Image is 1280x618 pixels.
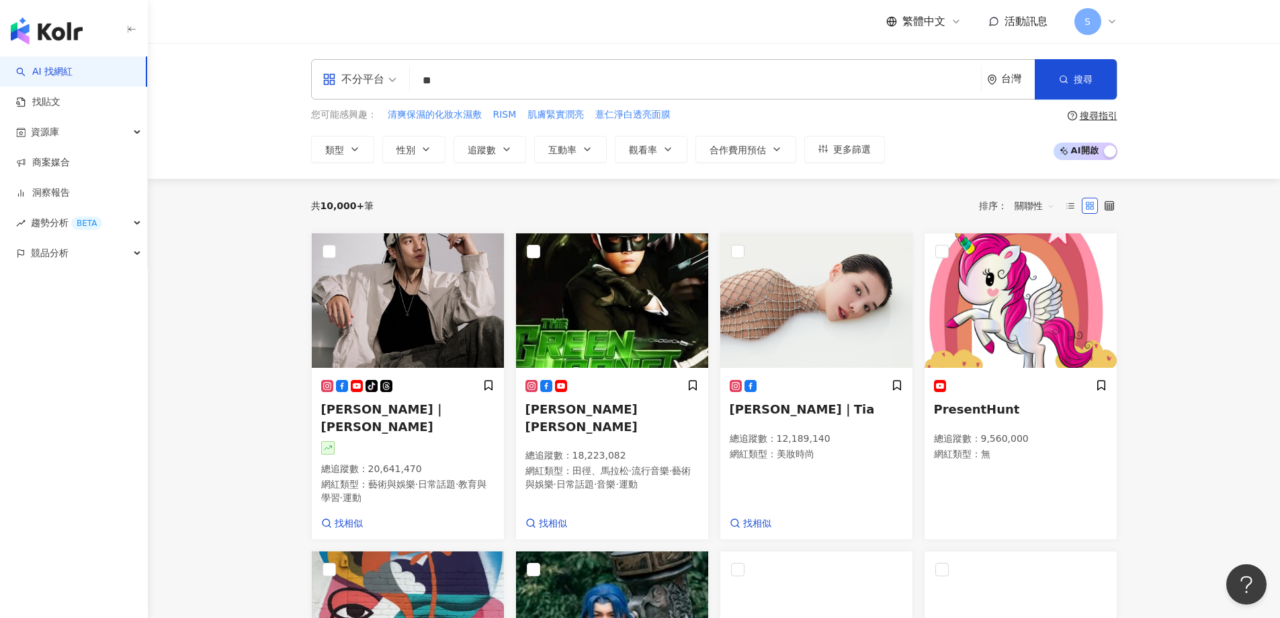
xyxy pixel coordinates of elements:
span: 更多篩選 [833,144,871,155]
p: 網紅類型 ： 無 [934,448,1107,461]
span: 趨勢分析 [31,208,102,238]
button: 合作費用預估 [695,136,796,163]
p: 網紅類型 ： [730,448,903,461]
span: 合作費用預估 [710,145,766,155]
span: 教育與學習 [321,479,487,503]
a: searchAI 找網紅 [16,65,73,79]
p: 總追蹤數 ： 18,223,082 [525,449,699,463]
img: KOL Avatar [516,233,708,368]
span: 追蹤數 [468,145,496,155]
span: 關聯性 [1015,195,1055,217]
span: · [669,465,672,476]
span: · [629,465,632,476]
span: 類型 [325,145,344,155]
span: 美妝時尚 [777,449,814,459]
button: 肌膚緊實潤亮 [527,108,585,122]
span: [PERSON_NAME]｜[PERSON_NAME] [321,402,445,433]
span: rise [16,219,26,228]
span: 觀看率 [629,145,657,155]
span: · [554,479,556,490]
a: 找貼文 [16,95,60,109]
span: 互動率 [548,145,577,155]
span: 10,000+ [321,200,365,211]
a: 洞察報告 [16,186,70,200]
p: 總追蹤數 ： 20,641,470 [321,463,495,476]
div: 排序： [979,195,1062,217]
span: · [594,479,597,490]
span: 找相似 [743,517,771,531]
span: 藝術與娛樂 [368,479,415,490]
span: · [456,479,458,490]
span: appstore [323,73,336,86]
span: 清爽保濕的化妝水濕敷 [388,108,482,122]
div: 台灣 [1001,73,1035,85]
span: RISM [493,108,517,122]
img: KOL Avatar [925,233,1117,368]
button: RISM [493,108,517,122]
div: 共 筆 [311,200,374,211]
button: 搜尋 [1035,59,1117,100]
a: KOL AvatarPresentHunt總追蹤數：9,560,000網紅類型：無 [924,233,1117,541]
span: environment [987,75,997,85]
span: 搜尋 [1074,74,1093,85]
span: question-circle [1068,111,1077,120]
span: 運動 [343,492,361,503]
button: 互動率 [534,136,607,163]
button: 類型 [311,136,374,163]
span: 找相似 [539,517,567,531]
a: KOL Avatar[PERSON_NAME]｜[PERSON_NAME]總追蹤數：20,641,470網紅類型：藝術與娛樂·日常話題·教育與學習·運動找相似 [311,233,505,541]
p: 網紅類型 ： [321,478,495,504]
button: 追蹤數 [454,136,526,163]
a: 找相似 [730,517,771,531]
p: 總追蹤數 ： 9,560,000 [934,432,1107,446]
span: · [340,492,343,503]
div: 搜尋指引 [1080,110,1117,121]
span: 資源庫 [31,117,59,147]
a: 找相似 [321,517,363,531]
a: 找相似 [525,517,567,531]
span: 藝術與娛樂 [525,465,691,490]
span: 音樂 [597,479,615,490]
span: 運動 [619,479,638,490]
span: 繁體中文 [902,14,945,29]
span: 活動訊息 [1005,15,1048,28]
span: PresentHunt [934,402,1020,416]
button: 觀看率 [615,136,687,163]
img: KOL Avatar [312,233,504,368]
p: 總追蹤數 ： 12,189,140 [730,432,903,446]
a: KOL Avatar[PERSON_NAME]｜Tia總追蹤數：12,189,140網紅類型：美妝時尚找相似 [720,233,913,541]
img: logo [11,17,83,44]
span: 流行音樂 [632,465,669,476]
img: KOL Avatar [720,233,912,368]
button: 清爽保濕的化妝水濕敷 [387,108,482,122]
span: 您可能感興趣： [311,108,377,122]
a: KOL Avatar[PERSON_NAME] [PERSON_NAME]總追蹤數：18,223,082網紅類型：田徑、馬拉松·流行音樂·藝術與娛樂·日常話題·音樂·運動找相似 [515,233,709,541]
div: BETA [71,217,102,230]
span: [PERSON_NAME]｜Tia [730,402,875,416]
span: 肌膚緊實潤亮 [527,108,584,122]
span: · [615,479,618,490]
a: 商案媒合 [16,156,70,169]
span: 日常話題 [418,479,456,490]
span: 找相似 [335,517,363,531]
button: 更多篩選 [804,136,885,163]
span: [PERSON_NAME] [PERSON_NAME] [525,402,638,433]
span: S [1084,14,1091,29]
p: 網紅類型 ： [525,465,699,491]
span: 田徑、馬拉松 [572,465,629,476]
iframe: Help Scout Beacon - Open [1226,564,1267,605]
span: · [415,479,418,490]
button: 性別 [382,136,445,163]
span: 性別 [396,145,415,155]
button: 薏仁淨白透亮面膜 [595,108,671,122]
span: 競品分析 [31,238,69,268]
div: 不分平台 [323,69,384,90]
span: 日常話題 [556,479,594,490]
